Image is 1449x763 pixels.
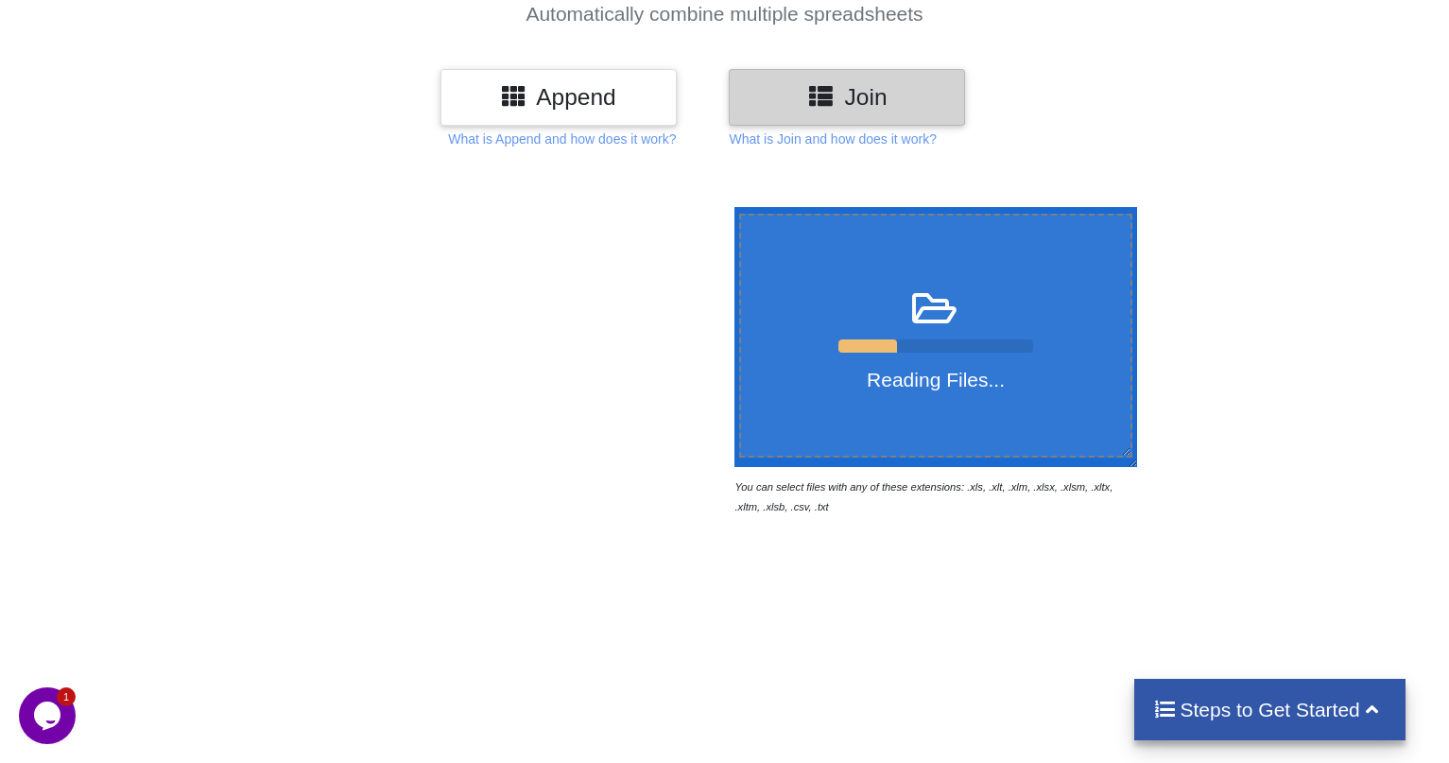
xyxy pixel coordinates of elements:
h3: Join [743,83,951,111]
p: What is Join and how does it work? [729,130,936,148]
h4: Reading Files... [741,368,1131,391]
i: You can select files with any of these extensions: .xls, .xlt, .xlm, .xlsx, .xlsm, .xltx, .xltm, ... [734,481,1113,512]
p: What is Append and how does it work? [448,130,676,148]
h3: Append [455,83,663,111]
h4: Steps to Get Started [1153,698,1387,721]
iframe: chat widget [19,687,79,744]
iframe: chat widget [19,390,359,678]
